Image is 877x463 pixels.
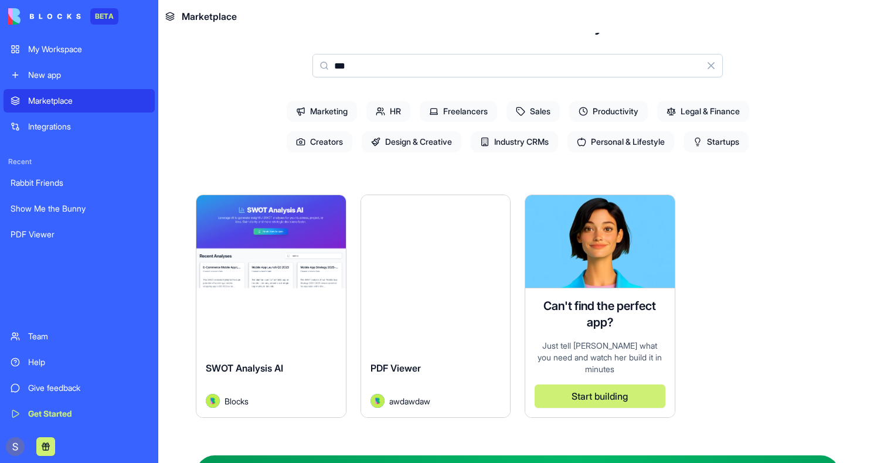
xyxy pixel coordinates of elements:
[362,131,461,152] span: Design & Creative
[525,195,675,418] a: Ella AI assistantCan't find the perfect app?Just tell [PERSON_NAME] what you need and watch her b...
[471,131,558,152] span: Industry CRMs
[11,177,148,189] div: Rabbit Friends
[535,384,665,408] button: Start building
[657,101,749,122] span: Legal & Finance
[196,195,346,418] a: SWOT Analysis AIAvatarBlocks
[535,340,665,375] div: Just tell [PERSON_NAME] what you need and watch her build it in minutes
[525,195,675,288] img: Ella AI assistant
[8,8,81,25] img: logo
[11,229,148,240] div: PDF Viewer
[366,101,410,122] span: HR
[420,101,497,122] span: Freelancers
[206,362,283,374] span: SWOT Analysis AI
[6,437,25,456] img: ACg8ocJg4p_dPqjhSL03u1SIVTGQdpy5AIiJU7nt3TQW-L-gyDNKzg=s96-c
[8,8,118,25] a: BETA
[11,203,148,215] div: Show Me the Bunny
[567,131,674,152] span: Personal & Lifestyle
[361,195,511,418] a: PDF ViewerAvatarawdawdaw
[4,157,155,166] span: Recent
[370,394,385,408] img: Avatar
[569,101,648,122] span: Productivity
[28,408,148,420] div: Get Started
[4,38,155,61] a: My Workspace
[699,54,723,77] button: Clear
[28,356,148,368] div: Help
[182,9,237,23] span: Marketplace
[28,382,148,394] div: Give feedback
[507,101,560,122] span: Sales
[389,395,430,407] span: awdawdaw
[4,325,155,348] a: Team
[4,402,155,425] a: Get Started
[684,131,749,152] span: Startups
[4,350,155,374] a: Help
[206,394,220,408] img: Avatar
[4,197,155,220] a: Show Me the Bunny
[287,131,352,152] span: Creators
[4,63,155,87] a: New app
[28,43,148,55] div: My Workspace
[4,223,155,246] a: PDF Viewer
[28,331,148,342] div: Team
[28,121,148,132] div: Integrations
[535,298,665,331] h4: Can't find the perfect app?
[370,362,421,374] span: PDF Viewer
[4,115,155,138] a: Integrations
[225,395,249,407] span: Blocks
[28,69,148,81] div: New app
[90,8,118,25] div: BETA
[4,171,155,195] a: Rabbit Friends
[287,101,357,122] span: Marketing
[28,95,148,107] div: Marketplace
[4,89,155,113] a: Marketplace
[4,376,155,400] a: Give feedback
